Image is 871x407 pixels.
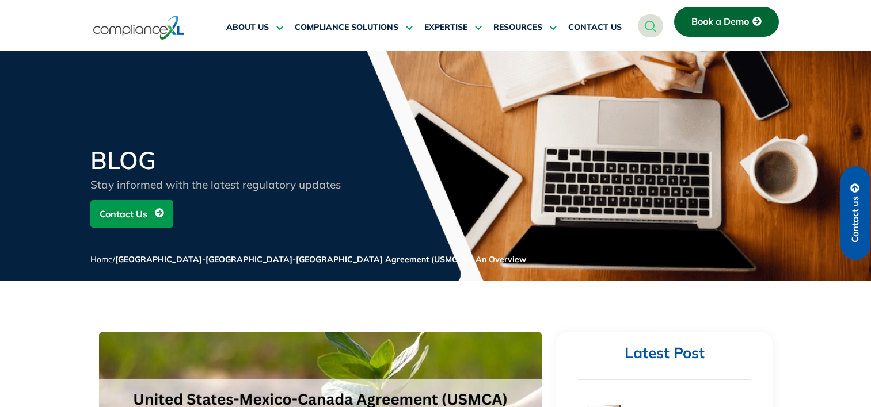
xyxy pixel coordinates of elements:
a: COMPLIANCE SOLUTIONS [295,14,413,41]
a: Home [90,254,113,264]
span: Contact us [850,196,861,243]
span: [GEOGRAPHIC_DATA]-[GEOGRAPHIC_DATA]-[GEOGRAPHIC_DATA] Agreement (USMCA) – An Overview [115,254,526,264]
img: logo-one.svg [93,14,185,41]
span: COMPLIANCE SOLUTIONS [295,22,398,33]
span: / [90,254,526,264]
a: EXPERTISE [424,14,482,41]
a: Book a Demo [674,7,779,37]
a: Contact Us [90,200,173,228]
h2: BLOG [90,148,367,172]
span: Contact Us [100,203,147,225]
a: Contact us [840,166,870,260]
span: Stay informed with the latest regulatory updates [90,178,341,191]
a: RESOURCES [493,14,557,41]
span: RESOURCES [493,22,542,33]
span: ABOUT US [226,22,269,33]
span: EXPERTISE [424,22,467,33]
h2: Latest Post [578,344,751,363]
a: ABOUT US [226,14,283,41]
a: CONTACT US [568,14,622,41]
a: navsearch-button [638,14,663,37]
span: CONTACT US [568,22,622,33]
span: Book a Demo [691,17,749,27]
